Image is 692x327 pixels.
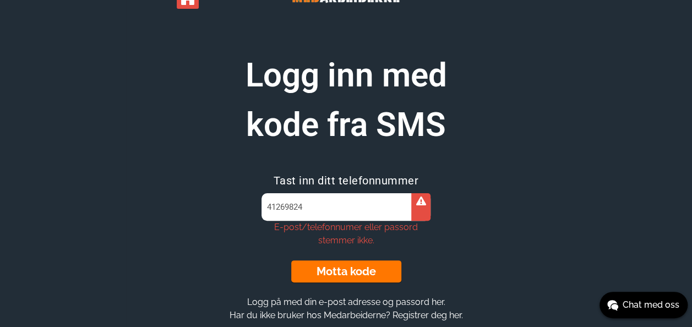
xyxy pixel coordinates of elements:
[623,298,679,312] span: Chat med oss
[274,174,419,187] span: Tast inn ditt telefonnummer
[261,221,431,247] div: E-post/telefonnumer eller passord stemmer ikke.
[226,309,466,321] button: Har du ikke bruker hos Medarbeiderne? Registrer deg her.
[291,260,401,282] button: Motta kode
[244,296,449,308] button: Logg på med din e-post adresse og passord her.
[209,51,484,150] h1: Logg inn med kode fra SMS
[600,292,688,318] button: Chat med oss
[416,197,426,205] i: E-post/telefonnumer eller passord stemmer ikke.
